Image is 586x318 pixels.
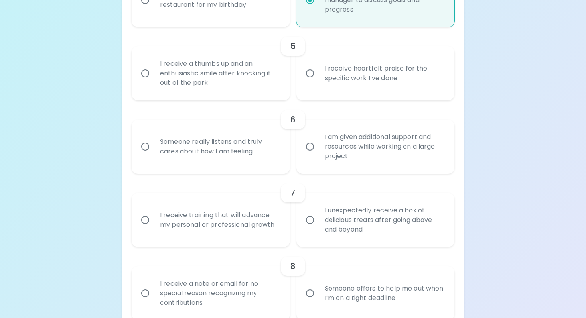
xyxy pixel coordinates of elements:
div: I receive training that will advance my personal or professional growth [154,201,285,239]
div: choice-group-check [132,27,454,100]
h6: 7 [290,186,295,199]
div: I receive a thumbs up and an enthusiastic smile after knocking it out of the park [154,49,285,97]
h6: 6 [290,113,296,126]
div: I receive a note or email for no special reason recognizing my contributions [154,269,285,317]
div: I am given additional support and resources while working on a large project [318,123,450,171]
div: Someone really listens and truly cares about how I am feeling [154,128,285,166]
div: choice-group-check [132,100,454,174]
h6: 8 [290,260,296,273]
div: I receive heartfelt praise for the specific work I’ve done [318,54,450,92]
h6: 5 [290,40,296,53]
div: Someone offers to help me out when I’m on a tight deadline [318,274,450,312]
div: I unexpectedly receive a box of delicious treats after going above and beyond [318,196,450,244]
div: choice-group-check [132,174,454,247]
